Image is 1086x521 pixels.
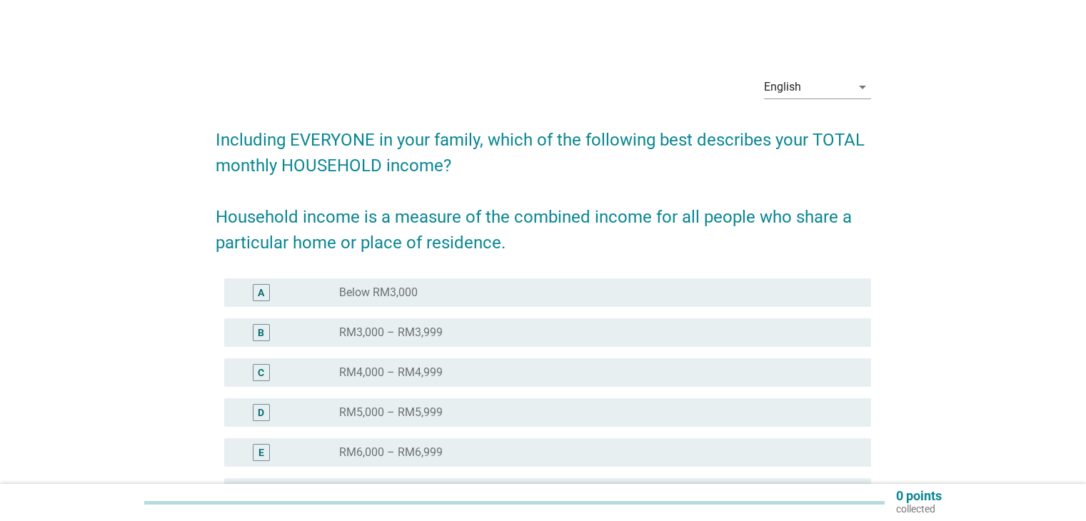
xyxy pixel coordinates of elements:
div: E [258,445,264,460]
label: RM6,000 – RM6,999 [339,445,443,460]
div: C [258,365,264,380]
p: 0 points [896,490,942,502]
div: B [258,325,264,340]
label: RM4,000 – RM4,999 [339,365,443,380]
label: Below RM3,000 [339,285,418,300]
div: English [764,81,801,93]
h2: Including EVERYONE in your family, which of the following best describes your TOTAL monthly HOUSE... [216,113,871,256]
div: A [258,285,264,300]
label: RM3,000 – RM3,999 [339,325,443,340]
label: RM5,000 – RM5,999 [339,405,443,420]
p: collected [896,502,942,515]
i: arrow_drop_down [854,79,871,96]
div: D [258,405,264,420]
